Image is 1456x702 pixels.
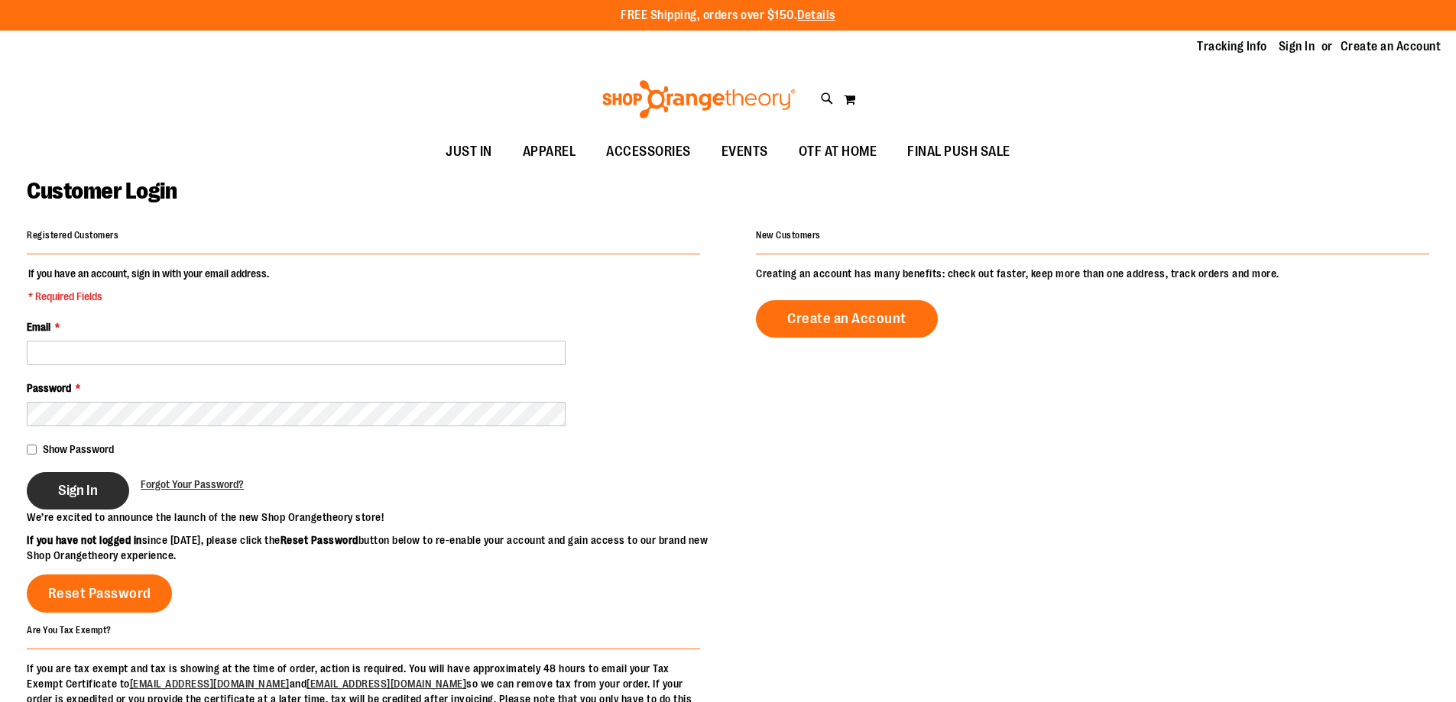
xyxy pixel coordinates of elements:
p: We’re excited to announce the launch of the new Shop Orangetheory store! [27,510,728,525]
span: APPAREL [523,134,576,169]
span: OTF AT HOME [799,134,877,169]
a: APPAREL [507,134,592,170]
strong: Reset Password [280,534,358,546]
strong: Are You Tax Exempt? [27,624,112,635]
a: FINAL PUSH SALE [892,134,1026,170]
span: * Required Fields [28,289,269,304]
span: Reset Password [48,585,151,602]
a: Forgot Your Password? [141,477,244,492]
button: Sign In [27,472,129,510]
span: Password [27,382,71,394]
p: FREE Shipping, orders over $150. [621,7,835,24]
span: Email [27,321,50,333]
a: Sign In [1279,38,1315,55]
img: Shop Orangetheory [600,80,798,118]
a: OTF AT HOME [783,134,893,170]
span: Customer Login [27,178,177,204]
span: JUST IN [446,134,492,169]
span: FINAL PUSH SALE [907,134,1010,169]
strong: If you have not logged in [27,534,142,546]
a: JUST IN [430,134,507,170]
a: [EMAIL_ADDRESS][DOMAIN_NAME] [130,678,290,690]
span: Show Password [43,443,114,455]
p: since [DATE], please click the button below to re-enable your account and gain access to our bran... [27,532,728,563]
a: EVENTS [706,134,783,170]
a: Tracking Info [1197,38,1267,55]
a: [EMAIL_ADDRESS][DOMAIN_NAME] [306,678,466,690]
a: Reset Password [27,574,172,613]
a: Details [797,8,835,22]
strong: Registered Customers [27,230,118,241]
strong: New Customers [756,230,821,241]
a: Create an Account [1341,38,1441,55]
span: Create an Account [787,310,906,327]
span: Forgot Your Password? [141,478,244,490]
legend: If you have an account, sign in with your email address. [27,266,271,304]
span: Sign In [58,482,98,499]
a: Create an Account [756,300,938,338]
span: EVENTS [722,134,768,169]
p: Creating an account has many benefits: check out faster, keep more than one address, track orders... [756,266,1429,281]
span: ACCESSORIES [606,134,691,169]
a: ACCESSORIES [591,134,706,170]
